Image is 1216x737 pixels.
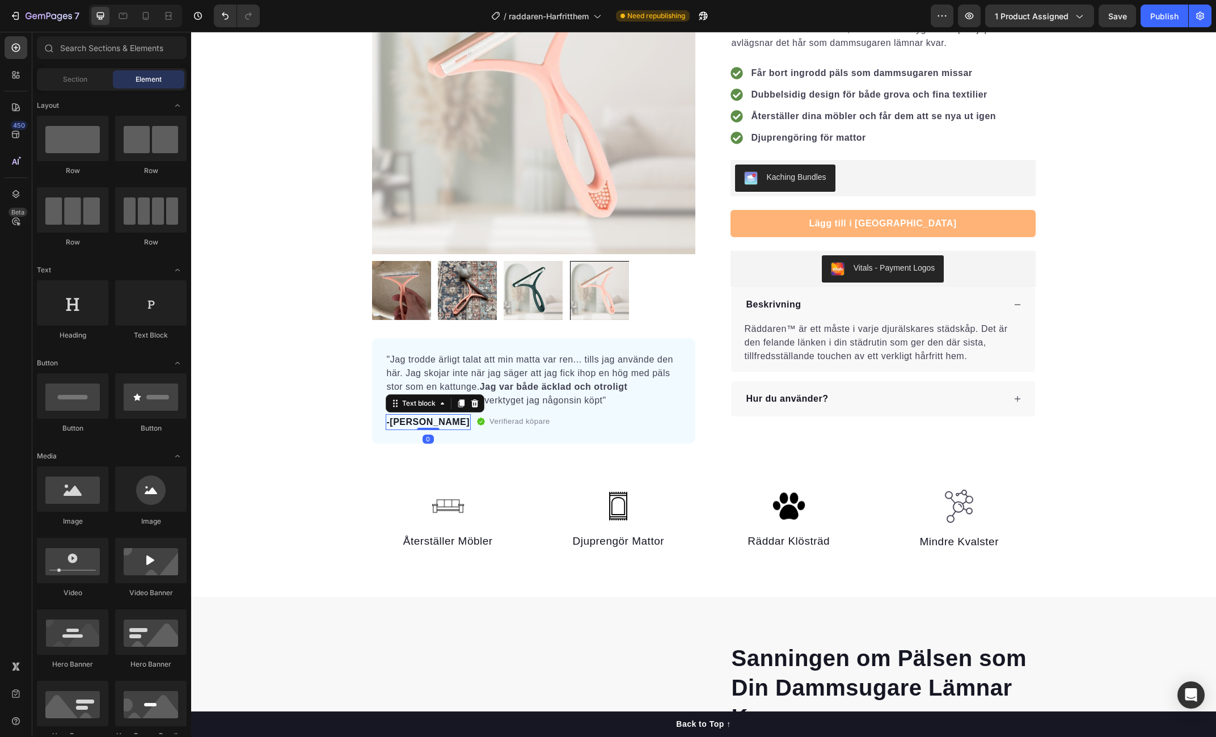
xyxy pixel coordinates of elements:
[627,11,685,21] span: Need republishing
[168,261,187,279] span: Toggle open
[560,101,675,111] strong: Djuprengöring för mattor
[539,178,845,205] button: Lägg till i kassan
[1108,11,1127,21] span: Save
[37,330,108,340] div: Heading
[115,330,187,340] div: Text Block
[37,659,108,669] div: Hero Banner
[581,457,615,491] img: gempages_580640165886690217-fe56a4c8-62e0-417b-a1e7-6df94d3ba3ce.png
[168,354,187,372] span: Toggle open
[298,384,359,395] p: Verifierad köpare
[214,5,260,27] div: Undo/Redo
[504,10,506,22] span: /
[37,36,187,59] input: Search Sections & Elements
[485,687,539,698] div: Back to Top ↑
[1150,10,1179,22] div: Publish
[560,79,805,89] strong: Återställer dina möbler och får dem att se nya ut igen
[1177,681,1205,709] div: Open Intercom Messenger
[560,58,796,68] strong: Dubbelsidig design för både grova och fina textilier
[115,237,187,247] div: Row
[195,320,491,377] div: Rich Text Editor. Editing area: main
[554,292,817,329] p: Räddaren™ är ett måste i varje djurälskares städskåp. Det är den felande länken i din städrutin s...
[410,457,444,491] img: gempages_580640165886690217-5be273a8-3b58-47ef-9a5d-0b92b47386d1.png
[5,5,85,27] button: 7
[37,516,108,527] div: Image
[37,423,108,433] div: Button
[37,358,58,368] span: Button
[37,100,59,111] span: Layout
[751,457,785,492] img: 495611768014373769-1cbd2799-6668-40fe-84ba-e8b6c9135f18.svg
[63,74,87,85] span: Section
[1099,5,1136,27] button: Save
[352,502,503,518] p: Djuprengör Mattor
[191,32,1216,737] iframe: Design area
[37,588,108,598] div: Video
[618,185,765,199] div: Lägg till i [GEOGRAPHIC_DATA]
[115,516,187,527] div: Image
[693,502,843,519] p: Mindre Kvalster
[985,5,1094,27] button: 1 product assigned
[231,403,243,412] div: 0
[168,447,187,465] span: Toggle open
[37,265,51,275] span: Text
[195,382,280,398] div: Rich Text Editor. Editing area: main
[555,360,637,374] p: Hur du använder?
[74,9,79,23] p: 7
[136,74,162,85] span: Element
[640,230,653,244] img: 26b75d61-258b-461b-8cc3-4bcb67141ce0.png
[37,451,57,461] span: Media
[209,367,247,377] div: Text block
[11,121,27,130] div: 450
[240,457,274,491] img: gempages_580640165886690217-e555f732-0f12-43f4-8c9f-d6c243682f30.png
[37,166,108,176] div: Row
[196,350,437,373] strong: Jag var både äcklad och otroligt imponerad!
[995,10,1069,22] span: 1 product assigned
[115,423,187,433] div: Button
[115,588,187,598] div: Video Banner
[37,237,108,247] div: Row
[560,36,782,46] strong: Får bort ingrodd päls som dammsugaren missar
[631,224,753,251] button: Vitals - Payment Logos
[555,266,610,280] p: Beskrivning
[168,96,187,115] span: Toggle open
[509,10,589,22] span: raddaren-Harfritthem
[539,610,845,701] h2: Sanningen om Pälsen som Din Dammsugare Lämnar Kvar.
[1141,5,1188,27] button: Publish
[523,502,673,518] p: Räddar Klösträd
[115,659,187,669] div: Hero Banner
[196,384,279,397] p: -[PERSON_NAME]
[662,230,744,242] div: Vitals - Payment Logos
[9,208,27,217] div: Beta
[576,140,635,151] div: Kaching Bundles
[544,133,644,160] button: Kaching Bundles
[115,166,187,176] div: Row
[553,140,567,153] img: KachingBundles.png
[196,321,489,376] p: "Jag trodde ärligt talat att min matta var ren... tills jag använde den här. Jag skojar inte när ...
[182,502,332,518] p: Återställer Möbler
